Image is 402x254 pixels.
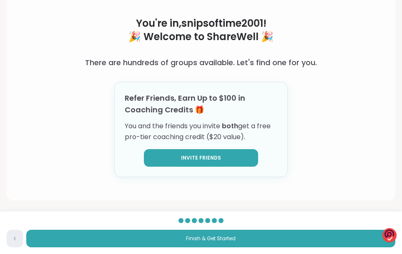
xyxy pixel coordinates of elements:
[125,121,277,142] p: You and the friends you invite get a free pro-tier coaching credit ($20 value).
[57,17,346,43] h1: You're in, snipsoftime2001 ! 🎉 Welcome to ShareWell 🎉
[26,230,395,247] button: Finish & Get Started
[85,57,317,69] h3: There are hundreds of groups available. Let's find one for you.
[181,154,221,162] span: Invite Friends
[144,149,258,167] button: Invite Friends
[125,92,277,116] h3: Refer Friends, Earn Up to $100 in Coaching Credits 🎁
[382,228,397,243] img: o1IwAAAABJRU5ErkJggg==
[186,235,236,242] span: Finish & Get Started
[222,121,238,131] span: both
